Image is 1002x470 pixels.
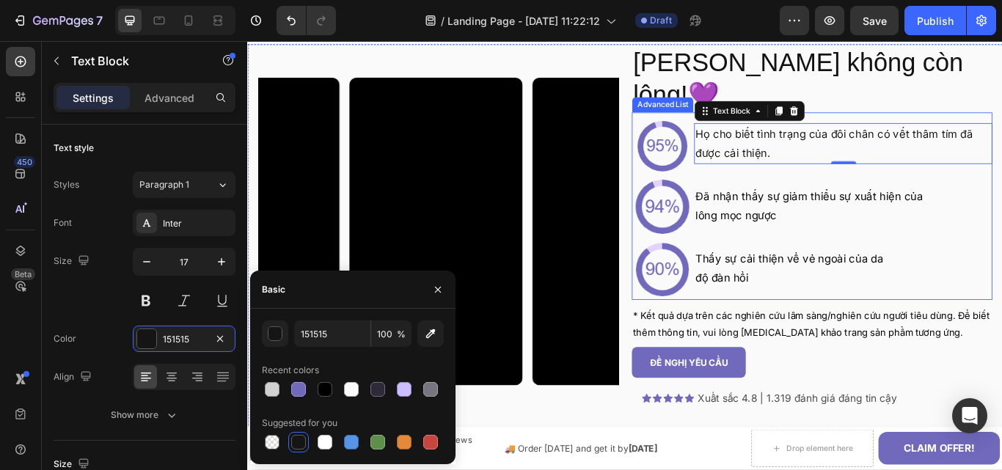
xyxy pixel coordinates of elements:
[332,43,533,401] video: Video
[133,172,235,198] button: Paragraph 1
[71,52,196,70] p: Text Block
[441,13,445,29] span: /
[539,76,589,89] div: Text Block
[14,156,35,168] div: 450
[163,333,205,346] div: 151515
[522,265,867,288] p: độ đàn hồi
[863,15,887,27] span: Save
[448,357,581,393] button: <p>ĐỀ NGHỊ YÊU CẦU</p>
[262,416,337,430] div: Suggested for you
[163,217,232,230] div: Inter
[54,216,72,230] div: Font
[96,12,103,29] p: 7
[277,6,336,35] div: Undo/Redo
[54,367,95,387] div: Align
[448,156,521,229] img: gempages_547302332493202390-b222dd24-5a23-4c03-9493-36014190bc73.png
[448,84,521,156] img: gempages_547302332493202390-cf82c684-19b7-4644-955e-9136970692df.png
[54,178,79,191] div: Styles
[118,43,320,401] video: Video
[73,90,114,106] p: Settings
[54,142,94,155] div: Text style
[525,406,757,427] p: Xuất sắc 4.8 | 1.319 đánh giá đáng tin cậy
[145,90,194,106] p: Advanced
[448,4,868,84] h2: [PERSON_NAME] không còn lông!💜
[850,6,899,35] button: Save
[451,68,516,81] div: Advanced List
[522,98,867,142] p: Họ cho biết tình trạng của đôi chân có vết thâm tím đã được cải thiện.
[397,328,406,341] span: %
[11,268,35,280] div: Beta
[262,364,319,377] div: Recent colors
[450,313,866,347] span: * Kết quả dựa trên các nghiên cứu lâm sàng/nghiên cứu người tiêu dùng. Để biết thêm thông tin, vu...
[447,13,600,29] span: Landing Page - [DATE] 11:22:12
[522,243,867,266] p: Thấy sự cải thiện về vẻ ngoài của da
[448,230,521,302] img: gempages_547302332493202390-cfb947c7-6d42-43e4-b269-eaa929993a93.png
[54,402,235,428] button: Show more
[111,408,179,422] div: Show more
[139,178,189,191] span: Paragraph 1
[952,398,987,433] div: Open Intercom Messenger
[522,193,867,216] p: lông mọc ngược
[522,170,867,193] p: Đã nhận thấy sự giảm thiểu sự xuất hiện của
[54,332,76,345] div: Color
[904,6,966,35] button: Publish
[54,251,92,271] div: Size
[469,366,560,384] p: ĐỀ NGHỊ YÊU CẦU
[294,320,370,347] input: Eg: FFFFFF
[917,13,954,29] div: Publish
[6,6,109,35] button: 7
[650,14,672,27] span: Draft
[247,41,1002,470] iframe: Design area
[262,283,285,296] div: Basic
